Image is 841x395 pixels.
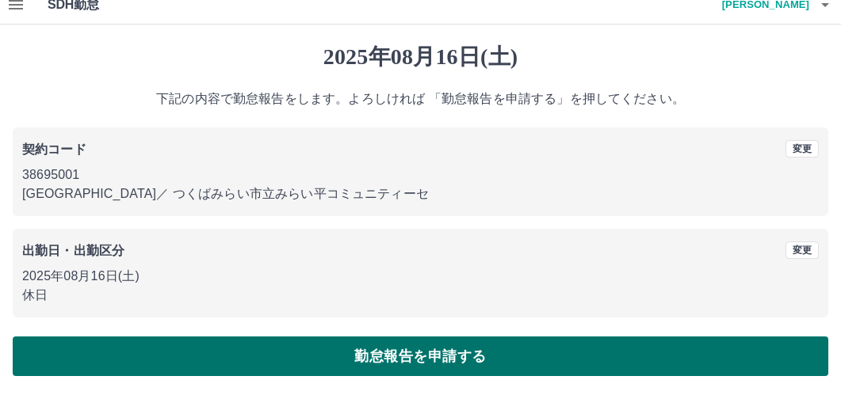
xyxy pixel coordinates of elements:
[13,89,828,108] p: 下記の内容で勤怠報告をします。よろしければ 「勤怠報告を申請する」を押してください。
[786,241,819,259] button: 変更
[22,184,819,203] p: [GEOGRAPHIC_DATA] ／ つくばみらい市立みらい平コミュニティーセ
[22,286,819,305] p: 休日
[13,336,828,376] button: 勤怠報告を申請する
[22,244,124,257] b: 出勤日・出勤区分
[13,44,828,70] h1: 2025年08月16日(土)
[22,142,86,156] b: 契約コード
[22,267,819,286] p: 2025年08月16日(土)
[786,140,819,158] button: 変更
[22,165,819,184] p: 38695001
